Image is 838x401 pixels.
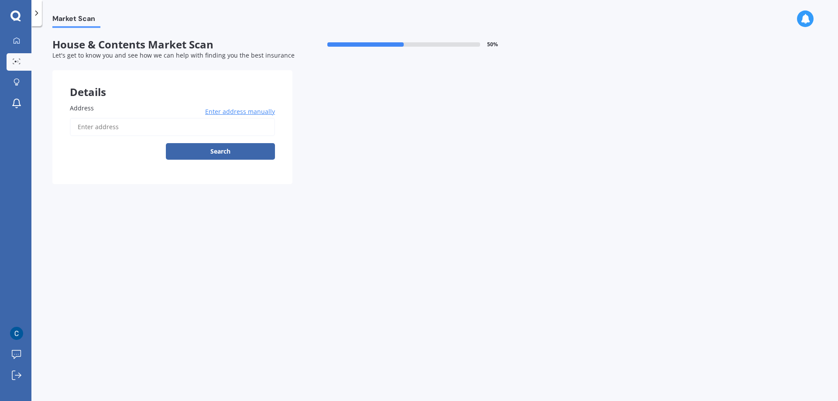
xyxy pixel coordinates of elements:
[52,51,295,59] span: Let's get to know you and see how we can help with finding you the best insurance
[52,14,100,26] span: Market Scan
[205,107,275,116] span: Enter address manually
[70,118,275,136] input: Enter address
[487,41,498,48] span: 50 %
[52,70,292,96] div: Details
[10,327,23,340] img: ACg8ocJX1l2DDbCv7F-Ll7elP2vAVlz6wpDKu_wTqnjXjgGKxnbIkA=s96-c
[70,104,94,112] span: Address
[52,38,292,51] span: House & Contents Market Scan
[166,143,275,160] button: Search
